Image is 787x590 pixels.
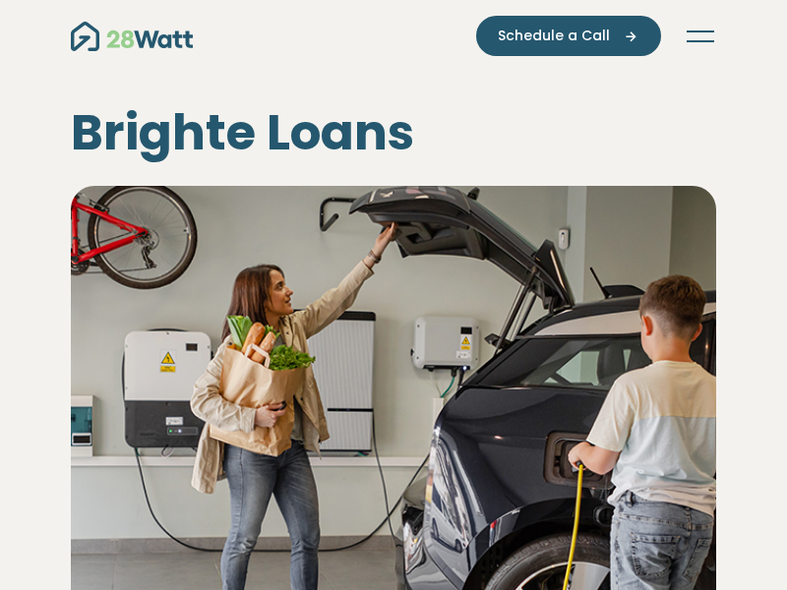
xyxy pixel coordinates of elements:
[71,16,716,56] nav: Main navigation
[476,16,661,56] button: Schedule a Call
[71,22,193,51] img: 28Watt
[685,27,716,46] button: Toggle navigation
[71,103,716,162] h1: Brighte Loans
[498,26,610,46] span: Schedule a Call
